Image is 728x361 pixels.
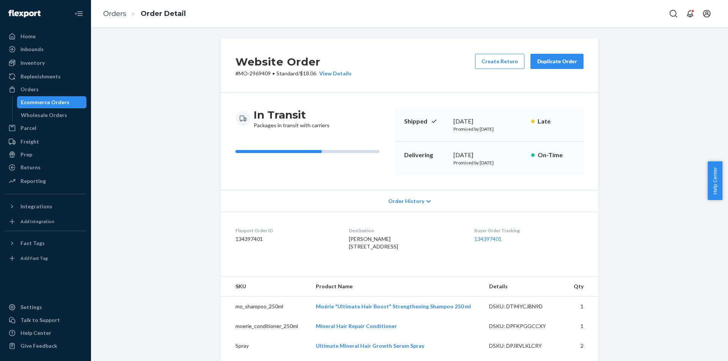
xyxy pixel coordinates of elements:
button: Open notifications [682,6,698,21]
a: Home [5,30,86,42]
a: Add Fast Tag [5,252,86,264]
button: Create Return [475,54,524,69]
span: Order History [388,197,424,205]
button: Integrations [5,200,86,213]
div: Duplicate Order [537,58,577,65]
button: View Details [316,70,351,77]
button: Fast Tags [5,237,86,249]
a: Inventory [5,57,86,69]
p: Promised by [DATE] [453,159,525,166]
div: Help Center [20,329,51,337]
div: Reporting [20,177,46,185]
div: Settings [20,303,42,311]
th: Product Name [310,277,483,297]
img: Flexport logo [8,10,41,17]
button: Give Feedback [5,340,86,352]
div: Add Fast Tag [20,255,48,261]
a: Ecommerce Orders [17,96,87,108]
div: Returns [20,164,41,171]
div: Replenishments [20,73,61,80]
div: Integrations [20,203,52,210]
a: Mineral Hair Repair Conditioner [316,323,397,329]
div: Inventory [20,59,45,67]
a: Help Center [5,327,86,339]
th: Details [483,277,566,297]
div: Parcel [20,124,36,132]
td: Spray [220,336,310,356]
span: • [272,70,275,77]
th: Qty [566,277,599,297]
dd: 134397401 [235,235,337,243]
div: Freight [20,138,39,145]
div: Ecommerce Orders [21,98,69,106]
div: DSKU: DPJRVLKLCRY [489,342,560,350]
a: Orders [103,9,126,18]
a: Wholesale Orders [17,109,87,121]
div: [DATE] [453,151,525,159]
ol: breadcrumbs [97,3,192,25]
dt: Flexport Order ID [235,227,337,234]
button: Open account menu [699,6,714,21]
a: Freight [5,136,86,148]
div: [DATE] [453,117,525,126]
td: 1 [566,297,599,317]
td: moerie_conditioner_250ml [220,316,310,336]
p: Late [538,117,574,126]
h3: In Transit [254,108,329,122]
td: mo_shampoo_250ml [220,297,310,317]
td: 1 [566,316,599,336]
div: Prep [20,151,32,158]
div: DSKU: DT94YCJBN9D [489,303,560,310]
a: Add Integration [5,216,86,228]
div: Add Integration [20,218,54,225]
a: Replenishments [5,70,86,83]
div: Orders [20,86,39,93]
div: Packages in transit with carriers [254,108,329,129]
dt: Destination [349,227,462,234]
p: # MO-2969409 / $18.06 [235,70,351,77]
span: [PERSON_NAME] [STREET_ADDRESS] [349,236,398,250]
button: Open Search Box [666,6,681,21]
a: Parcel [5,122,86,134]
p: Shipped [404,117,447,126]
p: On-Time [538,151,574,159]
a: Settings [5,301,86,313]
p: Delivering [404,151,447,159]
a: Moérie "Ultimate Hair Boost" Strengthening Shampoo 250 ml [316,303,471,309]
a: 134397401 [474,236,502,242]
div: Give Feedback [20,342,57,350]
p: Promised by [DATE] [453,126,525,132]
a: Inbounds [5,43,86,55]
button: Close Navigation [71,6,86,21]
div: Wholesale Orders [21,111,67,119]
a: Reporting [5,175,86,187]
div: Inbounds [20,45,44,53]
a: Orders [5,83,86,95]
div: Home [20,33,36,40]
span: Standard [276,70,298,77]
a: Order Detail [141,9,186,18]
a: Prep [5,148,86,161]
dt: Buyer Order Tracking [474,227,584,234]
div: Talk to Support [20,316,60,324]
h2: Website Order [235,54,351,70]
a: Talk to Support [5,314,86,326]
div: Fast Tags [20,239,45,247]
td: 2 [566,336,599,356]
button: Duplicate Order [530,54,584,69]
div: DSKU: DPFKPGGCCXY [489,322,560,330]
button: Help Center [708,161,722,200]
a: Ultimate Mineral Hair Growth Serum Spray [316,342,424,349]
th: SKU [220,277,310,297]
a: Returns [5,161,86,173]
